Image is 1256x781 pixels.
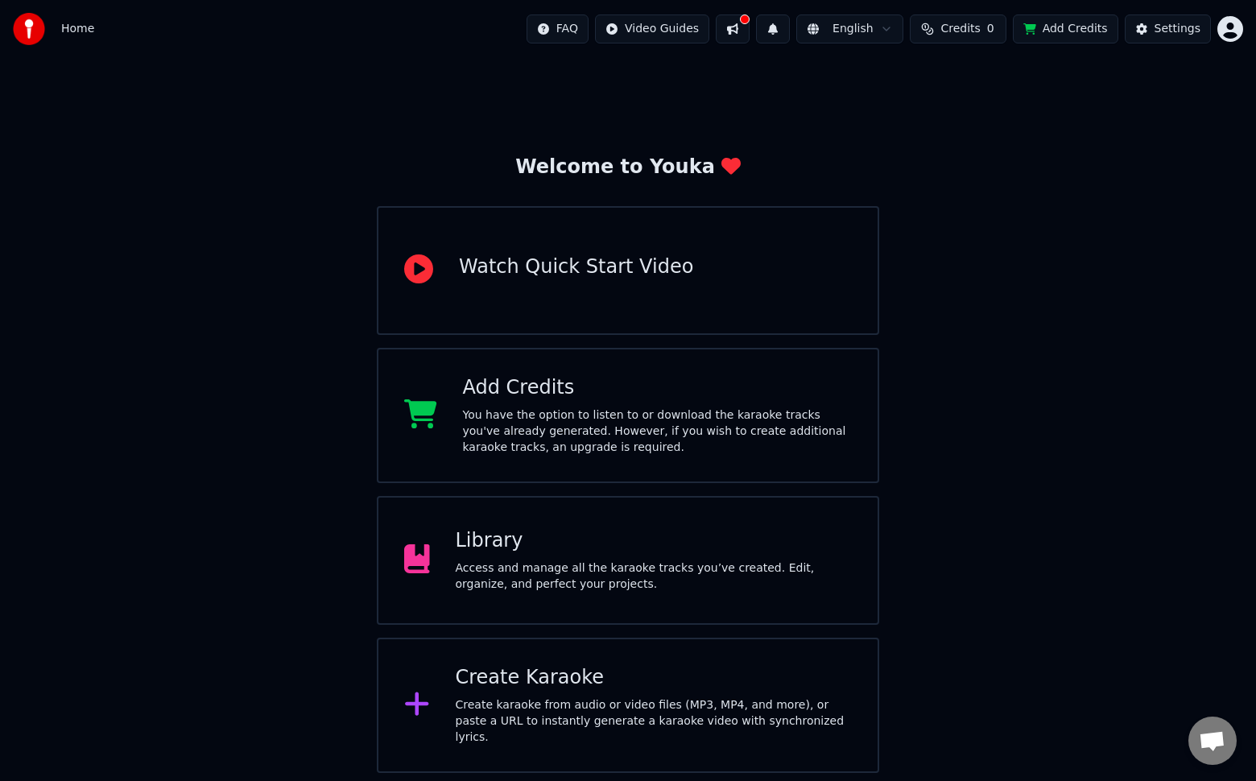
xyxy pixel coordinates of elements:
nav: breadcrumb [61,21,94,37]
button: Settings [1125,14,1211,43]
span: 0 [987,21,994,37]
div: Welcome to Youka [515,155,741,180]
span: Credits [940,21,980,37]
div: Create karaoke from audio or video files (MP3, MP4, and more), or paste a URL to instantly genera... [456,697,853,746]
div: Access and manage all the karaoke tracks you’ve created. Edit, organize, and perfect your projects. [456,560,853,593]
div: Add Credits [463,375,853,401]
div: Library [456,528,853,554]
button: FAQ [527,14,589,43]
div: Watch Quick Start Video [459,254,693,280]
button: Credits0 [910,14,1006,43]
div: Create Karaoke [456,665,853,691]
span: Home [61,21,94,37]
img: youka [13,13,45,45]
button: Video Guides [595,14,709,43]
div: You have the option to listen to or download the karaoke tracks you've already generated. However... [463,407,853,456]
button: Add Credits [1013,14,1118,43]
div: Open chat [1188,717,1237,765]
div: Settings [1155,21,1200,37]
